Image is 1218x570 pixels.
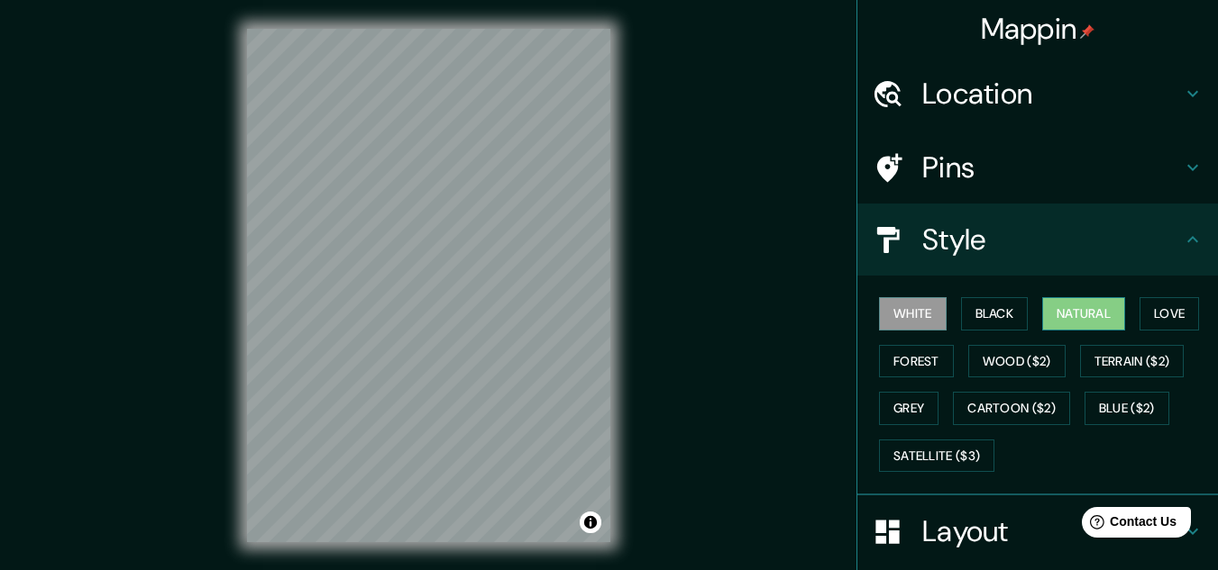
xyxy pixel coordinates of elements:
button: Black [961,297,1029,330]
h4: Pins [922,149,1182,185]
button: Toggle attribution [580,511,601,533]
button: Cartoon ($2) [953,392,1070,425]
img: pin-icon.png [1080,24,1094,39]
h4: Mappin [981,11,1095,47]
button: Natural [1042,297,1125,330]
button: Terrain ($2) [1080,345,1185,378]
button: Satellite ($3) [879,439,994,473]
h4: Location [922,76,1182,112]
iframe: Help widget launcher [1058,500,1198,550]
div: Location [857,58,1218,130]
div: Layout [857,495,1218,567]
button: Forest [879,345,954,378]
button: White [879,297,947,330]
div: Pins [857,131,1218,204]
div: Style [857,204,1218,276]
h4: Layout [922,513,1182,549]
button: Wood ($2) [968,345,1066,378]
button: Blue ($2) [1085,392,1169,425]
h4: Style [922,222,1182,258]
button: Love [1140,297,1199,330]
button: Grey [879,392,939,425]
canvas: Map [247,29,610,542]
